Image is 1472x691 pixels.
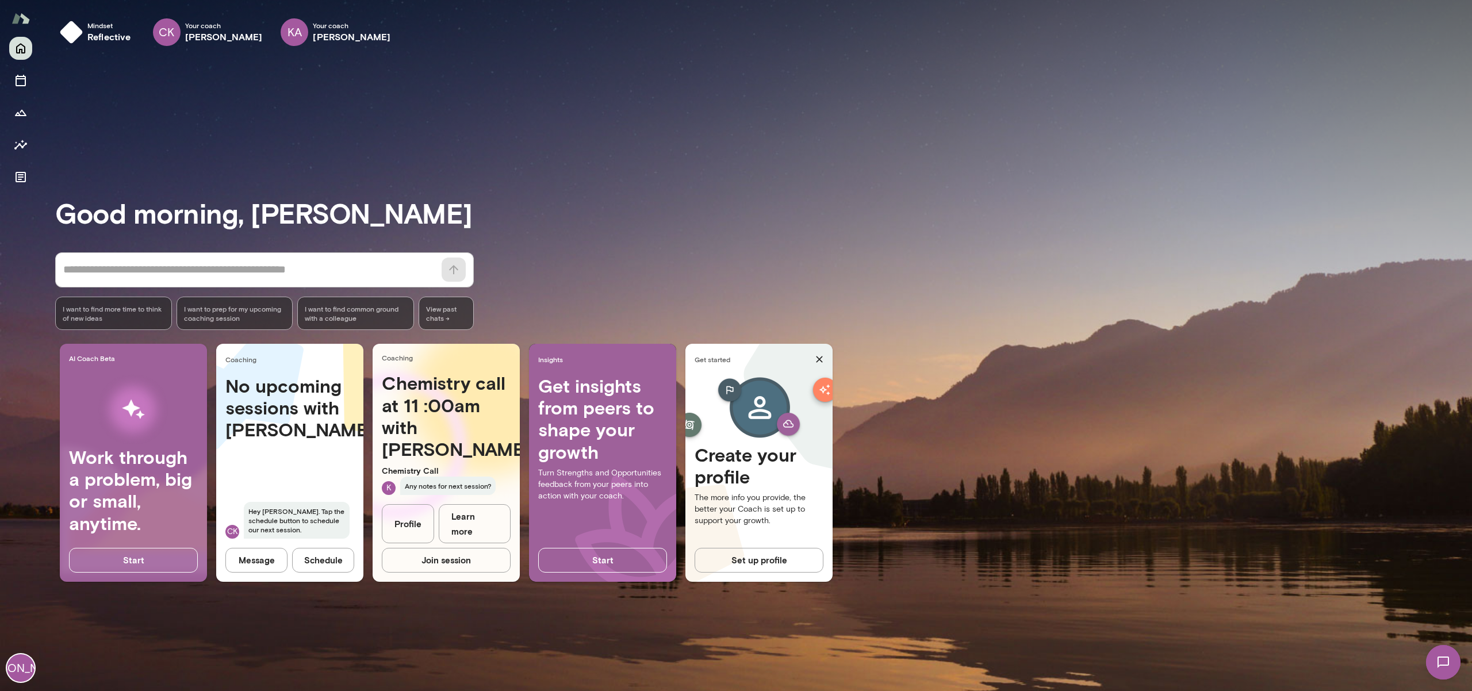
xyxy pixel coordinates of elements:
span: I want to prep for my upcoming coaching session [184,304,286,323]
h4: Work through a problem, big or small, anytime. [69,446,198,535]
span: Hey [PERSON_NAME]. Tap the schedule button to schedule our next session. [244,502,350,539]
span: Get started [695,355,811,364]
span: I want to find common ground with a colleague [305,304,407,323]
button: Schedule [292,548,354,572]
p: Chemistry Call [382,465,511,477]
div: CK [153,18,181,46]
a: Profile [382,504,434,544]
span: I want to find more time to think of new ideas [63,304,164,323]
a: Learn more [439,504,511,544]
h4: No upcoming sessions with [PERSON_NAME] [225,375,354,441]
div: K [382,481,396,495]
button: Mindsetreflective [55,14,140,51]
div: [PERSON_NAME] [7,654,34,682]
button: Message [225,548,287,572]
img: AI Workflows [82,373,185,446]
button: Join session [382,548,511,572]
span: Your coach [313,21,390,30]
div: I want to find more time to think of new ideas [55,297,172,330]
h6: [PERSON_NAME] [313,30,390,44]
p: Turn Strengths and Opportunities feedback from your peers into action with your coach. [538,467,667,502]
span: Your coach [185,21,263,30]
button: Set up profile [695,548,823,572]
div: CK [225,525,239,539]
button: Home [9,37,32,60]
span: Insights [538,355,672,364]
p: The more info you provide, the better your Coach is set up to support your growth. [695,492,823,527]
img: Mento [11,7,30,29]
h6: reflective [87,30,131,44]
div: I want to prep for my upcoming coaching session [177,297,293,330]
span: Coaching [382,353,515,362]
span: Any notes for next session? [400,477,496,495]
span: Mindset [87,21,131,30]
button: Sessions [9,69,32,92]
h6: [PERSON_NAME] [185,30,263,44]
span: AI Coach Beta [69,354,202,363]
button: Documents [9,166,32,189]
div: I want to find common ground with a colleague [297,297,414,330]
button: Growth Plan [9,101,32,124]
h4: Get insights from peers to shape your growth [538,375,667,463]
img: Create profile [699,375,819,444]
span: View past chats -> [419,297,474,330]
h3: Good morning, [PERSON_NAME] [55,197,1472,229]
div: CKYour coach[PERSON_NAME] [145,14,271,51]
div: KAYour coach[PERSON_NAME] [273,14,398,51]
button: Start [538,548,667,572]
div: KA [281,18,308,46]
img: mindset [60,21,83,44]
h4: Chemistry call at 11 :00am with [PERSON_NAME] [382,372,511,460]
button: Insights [9,133,32,156]
span: Coaching [225,355,359,364]
h4: Create your profile [695,444,823,488]
button: Start [69,548,198,572]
